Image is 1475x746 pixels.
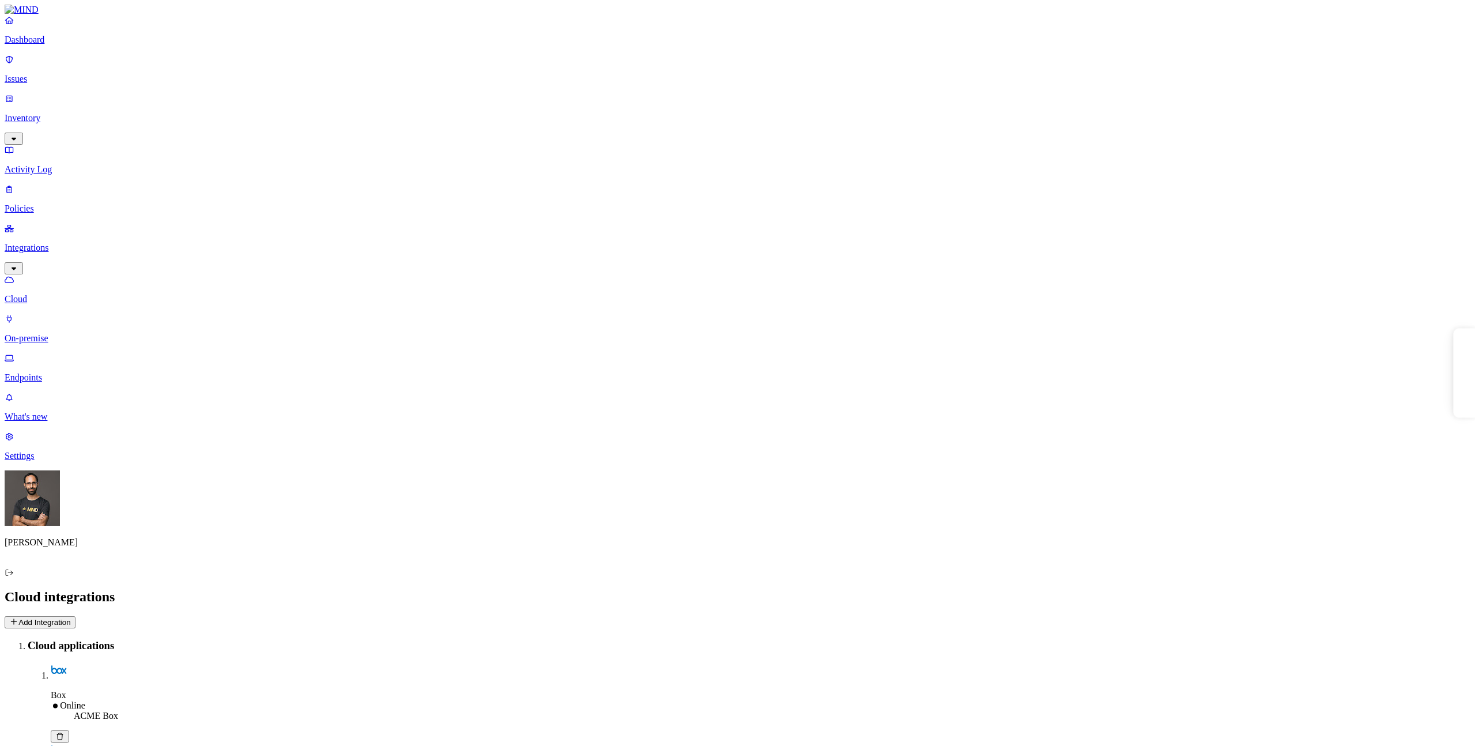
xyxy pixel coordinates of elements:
[5,274,1470,304] a: Cloud
[60,700,85,710] span: Online
[5,353,1470,383] a: Endpoints
[5,93,1470,143] a: Inventory
[51,690,66,700] span: Box
[5,451,1470,461] p: Settings
[5,5,1470,15] a: MIND
[5,35,1470,45] p: Dashboard
[5,54,1470,84] a: Issues
[5,589,1470,605] h2: Cloud integrations
[5,145,1470,175] a: Activity Log
[5,15,1470,45] a: Dashboard
[5,470,60,526] img: Ohad Abarbanel
[5,243,1470,253] p: Integrations
[5,392,1470,422] a: What's new
[74,711,118,721] span: ACME Box
[5,372,1470,383] p: Endpoints
[5,616,75,628] button: Add Integration
[5,294,1470,304] p: Cloud
[28,639,1470,652] h3: Cloud applications
[5,184,1470,214] a: Policies
[5,314,1470,344] a: On-premise
[51,662,67,679] img: box
[5,5,39,15] img: MIND
[5,333,1470,344] p: On-premise
[5,204,1470,214] p: Policies
[5,74,1470,84] p: Issues
[5,431,1470,461] a: Settings
[5,223,1470,273] a: Integrations
[5,164,1470,175] p: Activity Log
[5,113,1470,123] p: Inventory
[5,412,1470,422] p: What's new
[5,537,1470,548] p: [PERSON_NAME]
